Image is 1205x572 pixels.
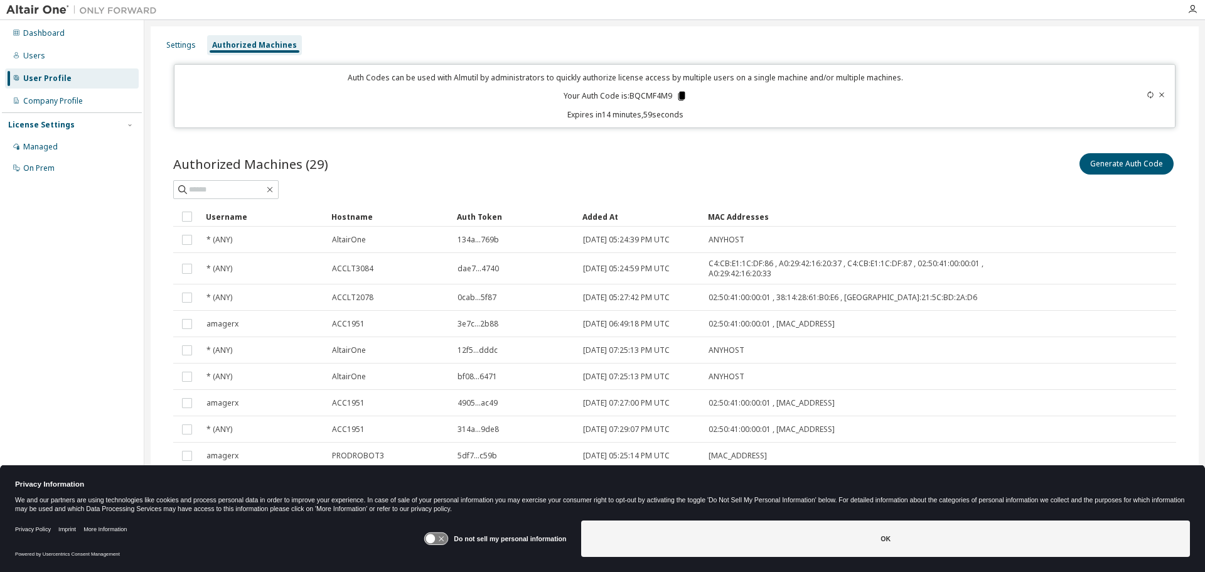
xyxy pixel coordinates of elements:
[332,319,365,329] span: ACC1951
[583,424,670,434] span: [DATE] 07:29:07 PM UTC
[458,319,498,329] span: 3e7c...2b88
[206,207,321,227] div: Username
[457,207,572,227] div: Auth Token
[206,398,238,408] span: amagerx
[458,398,498,408] span: 4905...ac49
[206,235,232,245] span: * (ANY)
[332,345,366,355] span: AltairOne
[583,264,670,274] span: [DATE] 05:24:59 PM UTC
[23,73,72,84] div: User Profile
[564,90,687,102] p: Your Auth Code is: BQCMF4M9
[8,120,75,130] div: License Settings
[332,451,384,461] span: PRODROBOT3
[709,451,767,461] span: [MAC_ADDRESS]
[709,235,744,245] span: ANYHOST
[458,345,498,355] span: 12f5...dddc
[709,372,744,382] span: ANYHOST
[458,235,499,245] span: 134a...769b
[583,451,670,461] span: [DATE] 05:25:14 PM UTC
[332,293,373,303] span: ACCLT2078
[332,372,366,382] span: AltairOne
[583,372,670,382] span: [DATE] 07:25:13 PM UTC
[332,398,365,408] span: ACC1951
[583,319,670,329] span: [DATE] 06:49:18 PM UTC
[332,424,365,434] span: ACC1951
[206,372,232,382] span: * (ANY)
[6,4,163,16] img: Altair One
[332,264,373,274] span: ACCLT3084
[212,40,297,50] div: Authorized Machines
[182,72,1069,83] p: Auth Codes can be used with Almutil by administrators to quickly authorize license access by mult...
[23,142,58,152] div: Managed
[458,372,497,382] span: bf08...6471
[23,28,65,38] div: Dashboard
[709,319,835,329] span: 02:50:41:00:00:01 , [MAC_ADDRESS]
[583,345,670,355] span: [DATE] 07:25:13 PM UTC
[1079,153,1174,175] button: Generate Auth Code
[458,293,496,303] span: 0cab...5f87
[206,345,232,355] span: * (ANY)
[709,424,835,434] span: 02:50:41:00:00:01 , [MAC_ADDRESS]
[583,235,670,245] span: [DATE] 05:24:39 PM UTC
[206,264,232,274] span: * (ANY)
[458,451,497,461] span: 5df7...c59b
[206,424,232,434] span: * (ANY)
[23,96,83,106] div: Company Profile
[709,398,835,408] span: 02:50:41:00:00:01 , [MAC_ADDRESS]
[709,259,1037,279] span: C4:CB:E1:1C:DF:86 , A0:29:42:16:20:37 , C4:CB:E1:1C:DF:87 , 02:50:41:00:00:01 , A0:29:42:16:20:33
[23,163,55,173] div: On Prem
[709,345,744,355] span: ANYHOST
[206,451,238,461] span: amagerx
[182,109,1069,120] p: Expires in 14 minutes, 59 seconds
[23,51,45,61] div: Users
[206,293,232,303] span: * (ANY)
[709,293,977,303] span: 02:50:41:00:00:01 , 38:14:28:61:B0:E6 , [GEOGRAPHIC_DATA]:21:5C:BD:2A:D6
[583,398,670,408] span: [DATE] 07:27:00 PM UTC
[206,319,238,329] span: amagerx
[173,155,328,173] span: Authorized Machines (29)
[583,293,670,303] span: [DATE] 05:27:42 PM UTC
[458,424,499,434] span: 314a...9de8
[332,235,366,245] span: AltairOne
[582,207,698,227] div: Added At
[458,264,499,274] span: dae7...4740
[708,207,1038,227] div: MAC Addresses
[331,207,447,227] div: Hostname
[166,40,196,50] div: Settings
